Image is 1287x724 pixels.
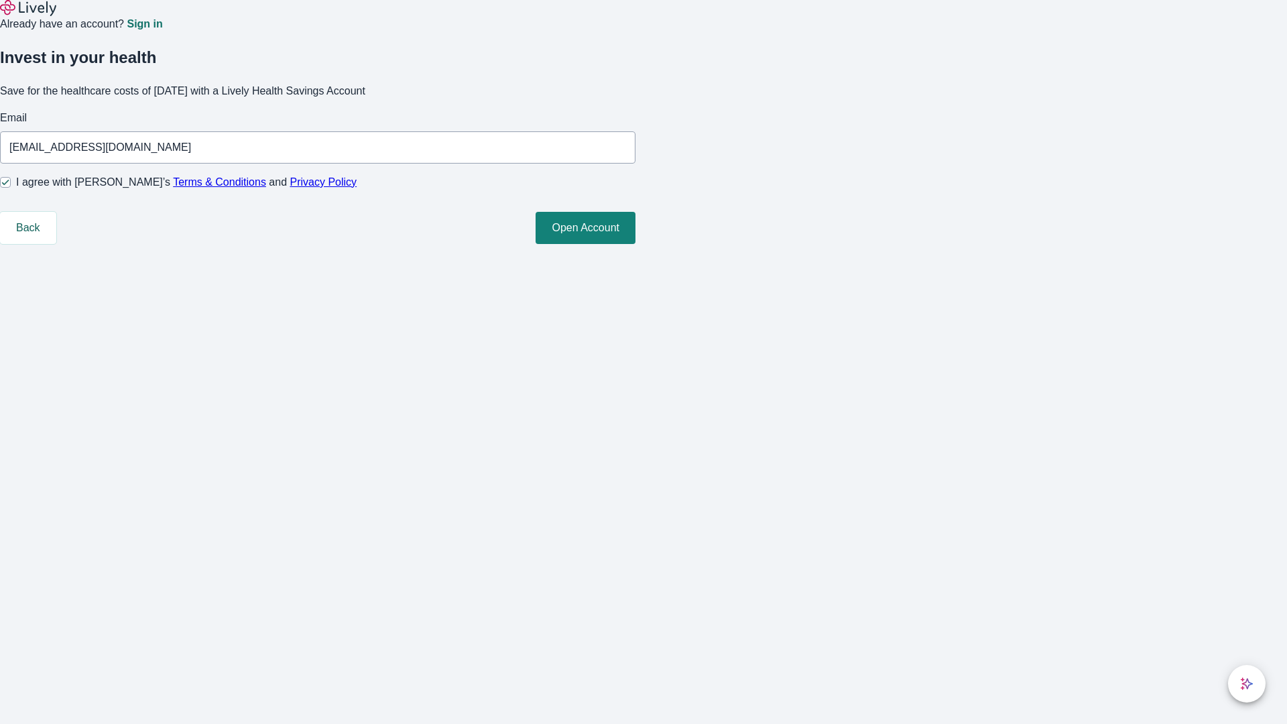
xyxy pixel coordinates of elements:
a: Privacy Policy [290,176,357,188]
span: I agree with [PERSON_NAME]’s and [16,174,357,190]
button: chat [1228,665,1266,703]
a: Terms & Conditions [173,176,266,188]
button: Open Account [536,212,635,244]
svg: Lively AI Assistant [1240,677,1253,690]
a: Sign in [127,19,162,29]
